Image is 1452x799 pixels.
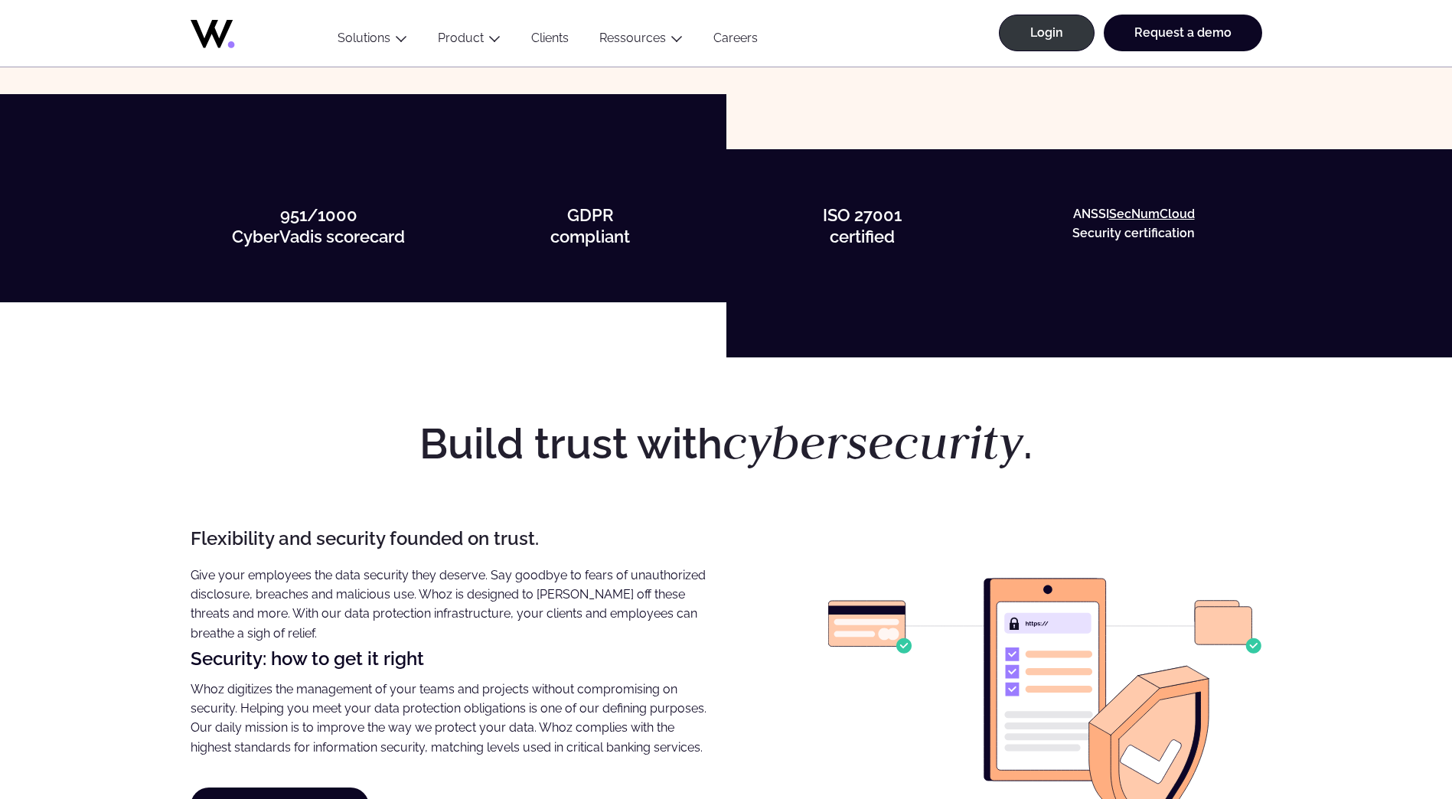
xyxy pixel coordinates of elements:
[191,527,539,550] strong: Flexibility and security founded on trust.
[334,419,1118,468] h2: Build trust with
[698,31,773,51] a: Careers
[1072,207,1195,240] strong: ANSSI Security certification
[1109,207,1195,221] a: SecNumCloud
[438,31,484,45] a: Product
[322,31,423,51] button: Solutions
[723,411,1023,473] em: cybersecurity
[191,647,424,670] strong: Security: how to get it right
[1104,15,1262,51] a: Request a demo
[599,31,666,45] a: Ressources
[280,205,357,225] strong: 951/1000
[823,205,902,225] strong: ISO 27001
[746,204,977,247] p: certified
[203,204,434,247] p: CyberVadis scorecard
[567,205,614,225] strong: GDPR
[475,204,706,247] p: compliant
[423,31,516,51] button: Product
[191,566,711,643] p: Give your employees the data security they deserve. Say goodbye to fears of unauthorized disclosu...
[999,15,1095,51] a: Login
[191,680,711,757] p: Whoz digitizes the management of your teams and projects without compromising on security. Helpin...
[1026,621,1049,626] g: https://
[584,31,698,51] button: Ressources
[1023,419,1033,468] strong: .
[516,31,584,51] a: Clients
[1351,698,1431,778] iframe: Chatbot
